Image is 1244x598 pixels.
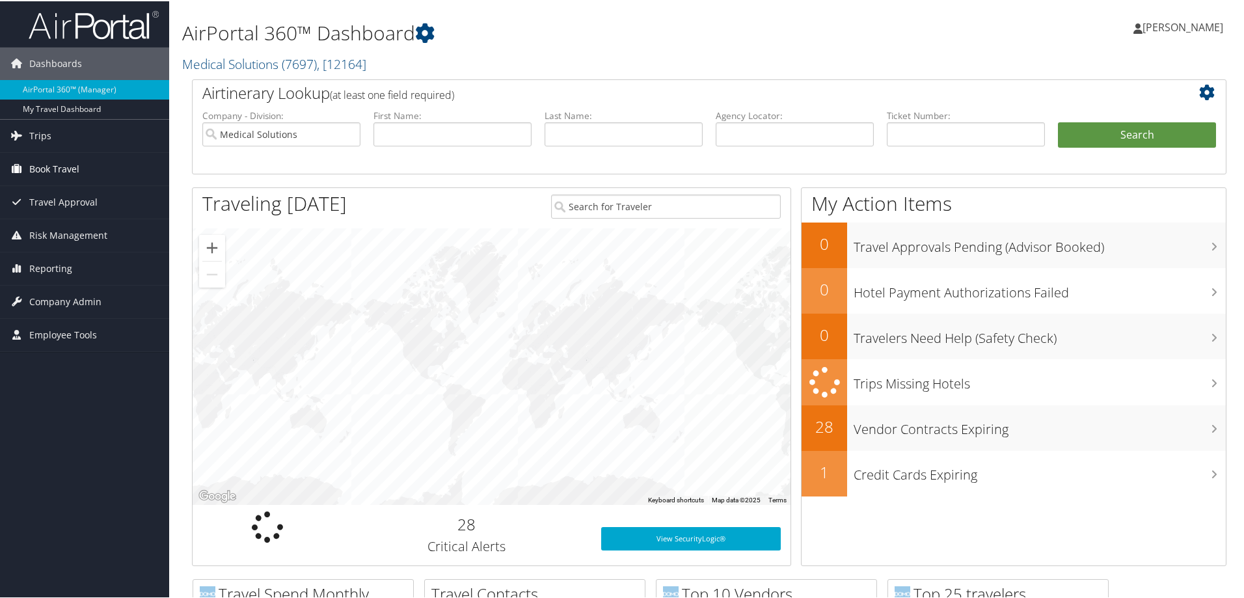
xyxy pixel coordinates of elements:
button: Search [1058,121,1216,147]
a: 1Credit Cards Expiring [802,450,1226,495]
h1: AirPortal 360™ Dashboard [182,18,885,46]
a: View SecurityLogic® [601,526,781,549]
span: Employee Tools [29,318,97,350]
span: Reporting [29,251,72,284]
span: ( 7697 ) [282,54,317,72]
span: Dashboards [29,46,82,79]
label: Ticket Number: [887,108,1045,121]
h3: Credit Cards Expiring [854,458,1226,483]
a: [PERSON_NAME] [1133,7,1236,46]
label: Last Name: [545,108,703,121]
h2: 0 [802,232,847,254]
a: 0Hotel Payment Authorizations Failed [802,267,1226,312]
label: Company - Division: [202,108,360,121]
label: Agency Locator: [716,108,874,121]
h2: 28 [352,512,582,534]
h1: Traveling [DATE] [202,189,347,216]
span: Trips [29,118,51,151]
a: 28Vendor Contracts Expiring [802,404,1226,450]
button: Zoom out [199,260,225,286]
button: Zoom in [199,234,225,260]
label: First Name: [373,108,532,121]
img: Google [196,487,239,504]
a: 0Travel Approvals Pending (Advisor Booked) [802,221,1226,267]
a: Trips Missing Hotels [802,358,1226,404]
span: , [ 12164 ] [317,54,366,72]
h2: 1 [802,460,847,482]
a: Medical Solutions [182,54,366,72]
span: Risk Management [29,218,107,251]
h3: Trips Missing Hotels [854,367,1226,392]
img: airportal-logo.png [29,8,159,39]
button: Keyboard shortcuts [648,495,704,504]
h2: 0 [802,323,847,345]
span: Book Travel [29,152,79,184]
span: Map data ©2025 [712,495,761,502]
span: (at least one field required) [330,87,454,101]
h2: Airtinerary Lookup [202,81,1130,103]
input: Search for Traveler [551,193,781,217]
a: Open this area in Google Maps (opens a new window) [196,487,239,504]
h2: 28 [802,415,847,437]
span: [PERSON_NAME] [1143,19,1223,33]
span: Company Admin [29,284,101,317]
h3: Critical Alerts [352,536,582,554]
a: Terms (opens in new tab) [768,495,787,502]
h2: 0 [802,277,847,299]
h3: Travelers Need Help (Safety Check) [854,321,1226,346]
a: 0Travelers Need Help (Safety Check) [802,312,1226,358]
h1: My Action Items [802,189,1226,216]
span: Travel Approval [29,185,98,217]
h3: Travel Approvals Pending (Advisor Booked) [854,230,1226,255]
h3: Hotel Payment Authorizations Failed [854,276,1226,301]
h3: Vendor Contracts Expiring [854,413,1226,437]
